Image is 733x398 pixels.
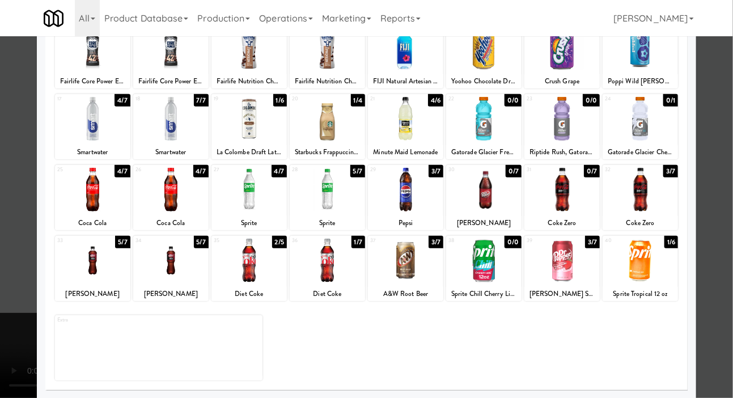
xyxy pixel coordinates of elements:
[290,23,365,88] div: 120/0Fairlife Nutrition Chocolate
[211,94,287,159] div: 191/6La Colombe Draft Latte Mocha
[526,74,598,88] div: Crush Grape
[193,165,209,177] div: 4/7
[448,94,484,104] div: 22
[350,165,365,177] div: 5/7
[133,74,209,88] div: Fairlife Core Power Elite - Chocolate
[526,145,598,159] div: Riptide Rush, Gatorade Frost
[603,216,678,230] div: Coke Zero
[446,94,522,159] div: 220/0Gatorade Glacier Freeze
[605,94,641,104] div: 24
[55,287,130,301] div: [PERSON_NAME]
[211,23,287,88] div: 110/0Fairlife Nutrition Chocolate
[370,74,442,88] div: FIJI Natural Artesian Water
[57,165,93,175] div: 25
[211,236,287,301] div: 352/5Diet Coke
[55,145,130,159] div: Smartwater
[368,74,443,88] div: FIJI Natural Artesian Water
[604,74,676,88] div: Poppi Wild [PERSON_NAME]
[57,315,159,325] div: Extra
[133,165,209,230] div: 264/7Coca Cola
[135,165,171,175] div: 26
[273,94,287,107] div: 1/6
[291,287,363,301] div: Diet Coke
[527,236,562,245] div: 39
[603,236,678,301] div: 401/6Sprite Tropical 12 oz
[663,165,678,177] div: 3/7
[524,236,600,301] div: 393/7[PERSON_NAME] Strawberries n Cream
[368,94,443,159] div: 214/6Minute Maid Lemonade
[115,94,130,107] div: 4/7
[214,236,249,245] div: 35
[604,287,676,301] div: Sprite Tropical 12 oz
[370,236,406,245] div: 37
[583,94,600,107] div: 0/0
[135,236,171,245] div: 34
[351,94,365,107] div: 1/4
[115,165,130,177] div: 4/7
[213,74,285,88] div: Fairlife Nutrition Chocolate
[664,236,678,248] div: 1/6
[133,236,209,301] div: 345/7[PERSON_NAME]
[446,145,522,159] div: Gatorade Glacier Freeze
[663,94,678,107] div: 0/1
[368,145,443,159] div: Minute Maid Lemonade
[291,216,363,230] div: Sprite
[524,145,600,159] div: Riptide Rush, Gatorade Frost
[527,94,562,104] div: 23
[428,94,443,107] div: 4/6
[505,94,522,107] div: 0/0
[448,236,484,245] div: 38
[526,216,598,230] div: Coke Zero
[585,236,600,248] div: 3/7
[213,145,285,159] div: La Colombe Draft Latte Mocha
[604,216,676,230] div: Coke Zero
[291,74,363,88] div: Fairlife Nutrition Chocolate
[115,236,130,248] div: 5/7
[506,165,522,177] div: 0/7
[290,145,365,159] div: Starbucks Frappuccino Vanilla
[211,145,287,159] div: La Colombe Draft Latte Mocha
[213,216,285,230] div: Sprite
[351,236,365,248] div: 1/7
[368,165,443,230] div: 293/7Pepsi
[603,165,678,230] div: 323/7Coke Zero
[446,74,522,88] div: Yoohoo Chocolate Drink
[527,165,562,175] div: 31
[448,74,520,88] div: Yoohoo Chocolate Drink
[448,145,520,159] div: Gatorade Glacier Freeze
[55,236,130,301] div: 335/7[PERSON_NAME]
[584,165,600,177] div: 0/7
[524,287,600,301] div: [PERSON_NAME] Strawberries n Cream
[55,74,130,88] div: Fairlife Core Power Elite - Chocolate
[290,216,365,230] div: Sprite
[505,236,522,248] div: 0/0
[133,23,209,88] div: 100/6Fairlife Core Power Elite - Chocolate
[524,216,600,230] div: Coke Zero
[524,23,600,88] div: 154/7Crush Grape
[524,94,600,159] div: 230/0Riptide Rush, Gatorade Frost
[603,145,678,159] div: Gatorade Glacier Cherry
[194,94,209,107] div: 7/7
[290,236,365,301] div: 361/7Diet Coke
[604,145,676,159] div: Gatorade Glacier Cherry
[290,74,365,88] div: Fairlife Nutrition Chocolate
[57,236,93,245] div: 33
[446,23,522,88] div: 140/0Yoohoo Chocolate Drink
[368,216,443,230] div: Pepsi
[135,287,207,301] div: [PERSON_NAME]
[603,94,678,159] div: 240/1Gatorade Glacier Cherry
[370,216,442,230] div: Pepsi
[446,216,522,230] div: [PERSON_NAME]
[603,23,678,88] div: 160/0Poppi Wild [PERSON_NAME]
[448,287,520,301] div: Sprite Chill Cherry Lime 12 oz
[446,165,522,230] div: 300/7[PERSON_NAME]
[370,165,406,175] div: 29
[57,216,129,230] div: Coca Cola
[55,23,130,88] div: 94/6Fairlife Core Power Elite - Chocolate
[368,23,443,88] div: 134/6FIJI Natural Artesian Water
[211,216,287,230] div: Sprite
[57,287,129,301] div: [PERSON_NAME]
[133,145,209,159] div: Smartwater
[57,74,129,88] div: Fairlife Core Power Elite - Chocolate
[57,145,129,159] div: Smartwater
